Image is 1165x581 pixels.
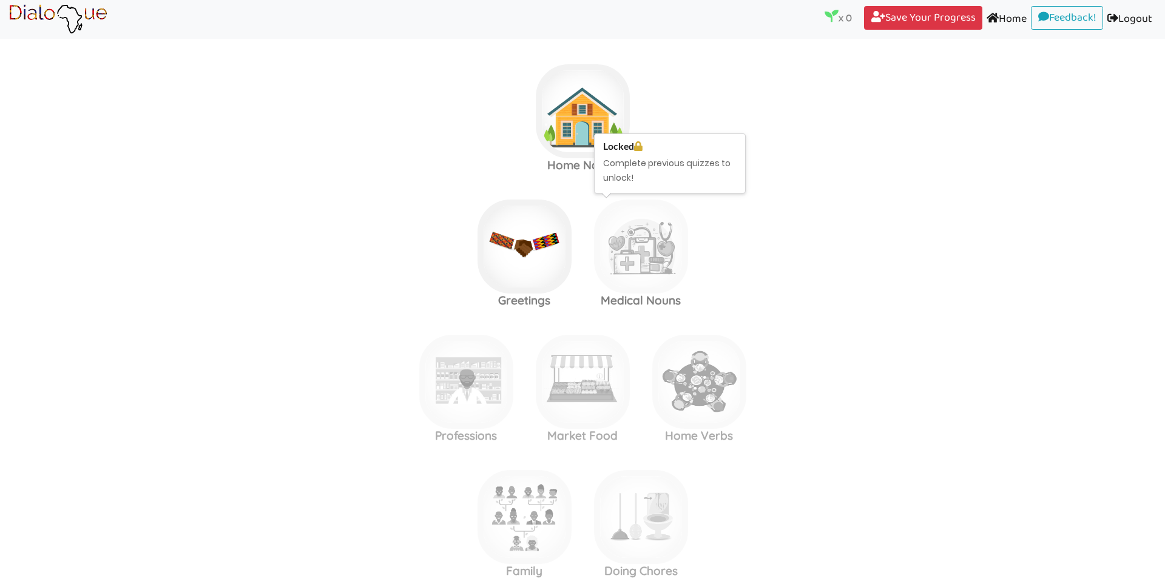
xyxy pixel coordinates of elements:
[524,429,641,443] h3: Market Food
[675,206,694,224] img: r5+QtVXYuttHLoUAAAAABJRU5ErkJggg==
[1103,6,1157,33] a: Logout
[734,341,752,359] img: r5+QtVXYuttHLoUAAAAABJRU5ErkJggg==
[594,200,688,294] img: medicine_welcome1.e7948a09.png
[594,470,688,564] img: chores.0f9c8869.jpg
[466,564,582,578] h3: Family
[536,335,630,429] img: market.b6812ae9.png
[864,6,982,30] a: Save Your Progress
[982,6,1031,33] a: Home
[524,158,641,172] h3: Home Nouns
[603,156,737,186] p: Complete previous quizzes to unlock!
[536,64,630,158] img: homenouns.6a985b78.jpg
[478,200,572,294] img: greetings.3fee7869.jpg
[675,476,694,494] img: r5+QtVXYuttHLoUAAAAABJRU5ErkJggg==
[408,429,524,443] h3: Professions
[478,470,572,564] img: family.5a65002c.jpg
[582,294,699,307] h3: Medical Nouns
[603,141,737,152] div: Locked
[617,70,635,89] img: r5+QtVXYuttHLoUAAAAABJRU5ErkJggg==
[617,341,635,359] img: r5+QtVXYuttHLoUAAAAABJRU5ErkJggg==
[652,335,746,429] img: homeverbs.d3bb3738.jpg
[1031,6,1103,30] a: Feedback!
[582,564,699,578] h3: Doing Chores
[419,335,513,429] img: pharmacist.908410dc.jpg
[825,9,852,26] p: x 0
[466,294,582,307] h3: Greetings
[559,476,577,494] img: r5+QtVXYuttHLoUAAAAABJRU5ErkJggg==
[559,206,577,224] img: r5+QtVXYuttHLoUAAAAABJRU5ErkJggg==
[641,429,757,443] h3: Home Verbs
[501,341,519,359] img: r5+QtVXYuttHLoUAAAAABJRU5ErkJggg==
[8,4,107,35] img: Brand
